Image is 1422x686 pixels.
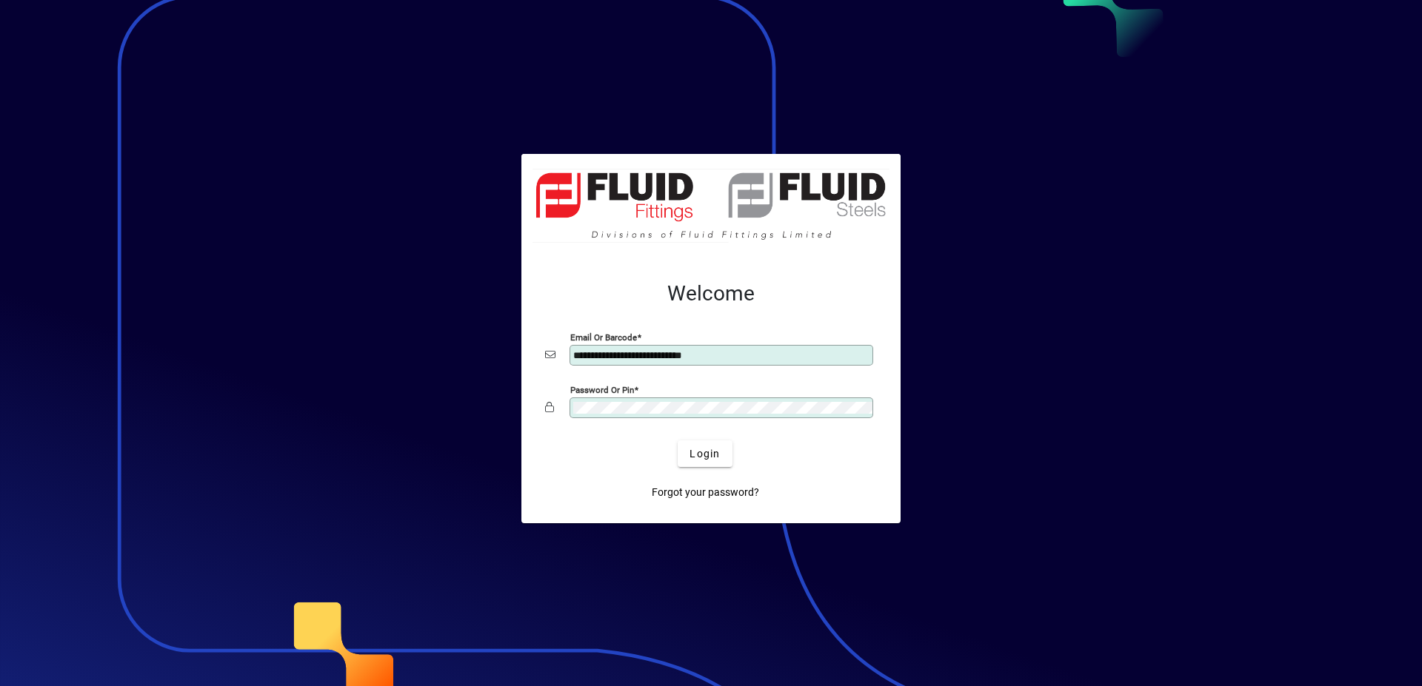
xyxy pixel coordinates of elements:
span: Login [690,446,720,462]
span: Forgot your password? [652,485,759,500]
button: Login [678,440,732,467]
mat-label: Email or Barcode [570,332,637,343]
mat-label: Password or Pin [570,385,634,395]
h2: Welcome [545,281,877,306]
a: Forgot your password? [646,479,765,505]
